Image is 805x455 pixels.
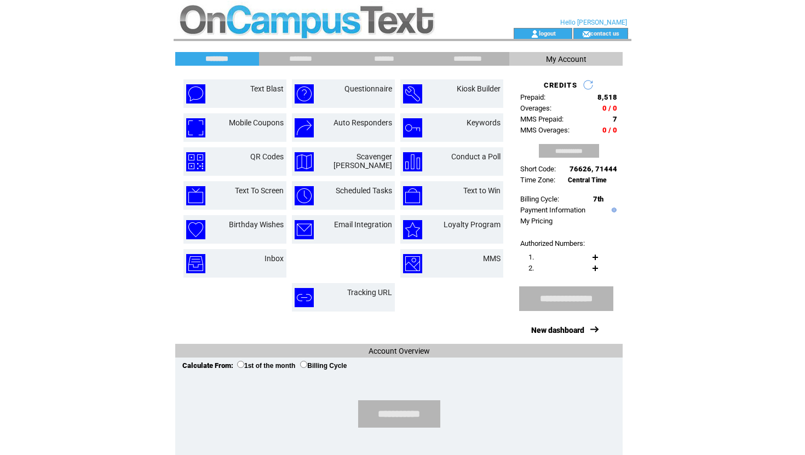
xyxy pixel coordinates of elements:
[237,362,295,370] label: 1st of the month
[295,84,314,103] img: questionnaire.png
[570,165,617,173] span: 76626, 71444
[264,254,284,263] a: Inbox
[186,118,205,137] img: mobile-coupons.png
[528,253,534,261] span: 1.
[467,118,501,127] a: Keywords
[546,55,586,64] span: My Account
[295,118,314,137] img: auto-responders.png
[602,104,617,112] span: 0 / 0
[520,195,559,203] span: Billing Cycle:
[182,361,233,370] span: Calculate From:
[463,186,501,195] a: Text to Win
[295,220,314,239] img: email-integration.png
[403,118,422,137] img: keywords.png
[295,288,314,307] img: tracking-url.png
[520,206,585,214] a: Payment Information
[186,186,205,205] img: text-to-screen.png
[300,361,307,368] input: Billing Cycle
[229,220,284,229] a: Birthday Wishes
[590,30,619,37] a: contact us
[403,152,422,171] img: conduct-a-poll.png
[451,152,501,161] a: Conduct a Poll
[520,93,545,101] span: Prepaid:
[250,152,284,161] a: QR Codes
[582,30,590,38] img: contact_us_icon.gif
[539,30,556,37] a: logout
[344,84,392,93] a: Questionnaire
[520,165,556,173] span: Short Code:
[520,104,551,112] span: Overages:
[403,186,422,205] img: text-to-win.png
[403,220,422,239] img: loyalty-program.png
[520,176,555,184] span: Time Zone:
[528,264,534,272] span: 2.
[483,254,501,263] a: MMS
[186,254,205,273] img: inbox.png
[250,84,284,93] a: Text Blast
[235,186,284,195] a: Text To Screen
[609,208,617,212] img: help.gif
[602,126,617,134] span: 0 / 0
[229,118,284,127] a: Mobile Coupons
[334,118,392,127] a: Auto Responders
[334,220,392,229] a: Email Integration
[295,186,314,205] img: scheduled-tasks.png
[531,326,584,335] a: New dashboard
[593,195,603,203] span: 7th
[369,347,430,355] span: Account Overview
[520,239,585,247] span: Authorized Numbers:
[597,93,617,101] span: 8,518
[444,220,501,229] a: Loyalty Program
[403,84,422,103] img: kiosk-builder.png
[568,176,607,184] span: Central Time
[613,115,617,123] span: 7
[560,19,627,26] span: Hello [PERSON_NAME]
[544,81,577,89] span: CREDITS
[403,254,422,273] img: mms.png
[457,84,501,93] a: Kiosk Builder
[300,362,347,370] label: Billing Cycle
[531,30,539,38] img: account_icon.gif
[237,361,244,368] input: 1st of the month
[186,84,205,103] img: text-blast.png
[520,115,563,123] span: MMS Prepaid:
[347,288,392,297] a: Tracking URL
[334,152,392,170] a: Scavenger [PERSON_NAME]
[520,217,553,225] a: My Pricing
[186,220,205,239] img: birthday-wishes.png
[186,152,205,171] img: qr-codes.png
[520,126,570,134] span: MMS Overages:
[295,152,314,171] img: scavenger-hunt.png
[336,186,392,195] a: Scheduled Tasks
